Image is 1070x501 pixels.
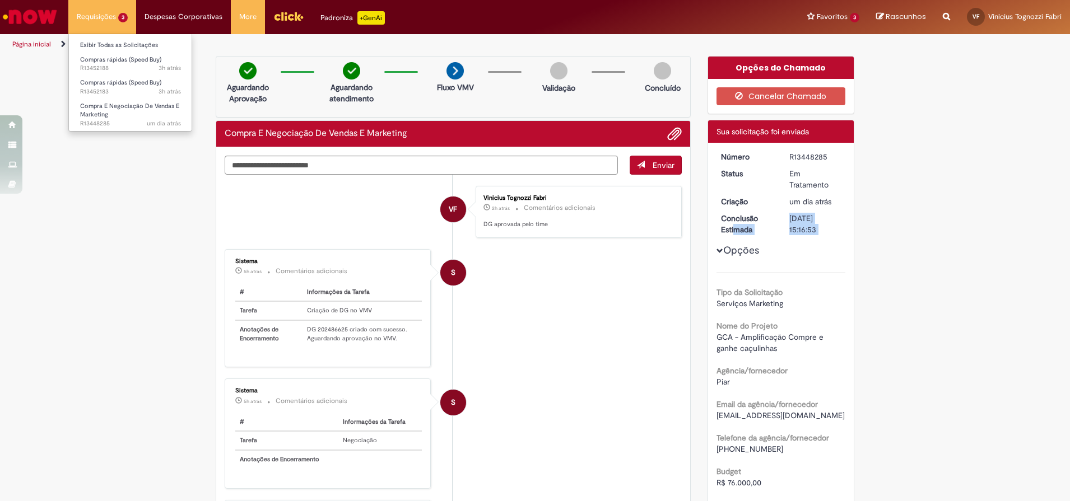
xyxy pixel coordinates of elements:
a: Rascunhos [876,12,926,22]
div: System [440,260,466,285]
a: Exibir Todas as Solicitações [69,39,192,51]
button: Enviar [630,156,682,175]
img: img-circle-grey.png [654,62,671,79]
dt: Status [713,168,781,179]
span: Rascunhos [886,11,926,22]
div: Vinicius Tognozzi Fabri [440,196,466,222]
img: check-circle-green.png [343,62,360,79]
b: Nome do Projeto [717,321,778,331]
dt: Criação [713,196,781,207]
time: 26/08/2025 13:16:47 [147,119,181,128]
span: 5h atrás [244,398,262,405]
span: Despesas Corporativas [145,11,222,22]
span: R13452183 [80,87,181,96]
div: Sistema [235,258,422,265]
time: 26/08/2025 13:16:46 [789,196,831,207]
h2: Compra E Negociação De Vendas E Marketing Histórico de tíquete [225,129,407,139]
span: Compra E Negociação De Vendas E Marketing [80,102,179,119]
span: Favoritos [817,11,848,22]
p: Aguardando Aprovação [221,82,275,104]
ul: Requisições [68,34,192,132]
th: Tarefa [235,301,303,320]
th: Anotações de Encerramento [235,450,338,469]
span: 3h atrás [159,64,181,72]
span: 3 [850,13,859,22]
small: Comentários adicionais [276,266,347,276]
span: Vinicius Tognozzi Fabri [988,12,1062,21]
span: S [451,389,455,416]
a: Aberto R13452188 : Compras rápidas (Speed Buy) [69,54,192,74]
img: ServiceNow [1,6,59,28]
span: Requisições [77,11,116,22]
img: arrow-next.png [446,62,464,79]
textarea: Digite sua mensagem aqui... [225,156,618,175]
span: [PHONE_NUMBER] [717,444,783,454]
p: DG aprovada pelo time [483,220,670,229]
small: Comentários adicionais [524,203,596,213]
th: Anotações de Encerramento [235,320,303,347]
img: click_logo_yellow_360x200.png [273,8,304,25]
ul: Trilhas de página [8,34,705,55]
time: 27/08/2025 12:21:02 [159,64,181,72]
span: GCA - Amplificação Compre e ganhe caçulinhas [717,332,826,353]
span: 2h atrás [492,205,510,212]
span: Enviar [653,160,674,170]
div: R13448285 [789,151,841,162]
img: img-circle-grey.png [550,62,567,79]
span: S [451,259,455,286]
b: Email da agência/fornecedor [717,399,818,409]
b: Budget [717,466,741,476]
p: Concluído [645,82,681,93]
span: 5h atrás [244,268,262,275]
p: +GenAi [357,11,385,25]
time: 27/08/2025 10:19:40 [244,268,262,275]
span: 3h atrás [159,87,181,96]
span: Sua solicitação foi enviada [717,127,809,137]
span: VF [449,196,457,223]
div: Em Tratamento [789,168,841,190]
div: Padroniza [320,11,385,25]
span: R13448285 [80,119,181,128]
b: Tipo da Solicitação [717,287,783,297]
div: Sistema [235,387,422,394]
b: Telefone da agência/fornecedor [717,433,829,443]
a: Aberto R13452183 : Compras rápidas (Speed Buy) [69,77,192,97]
span: Serviços Marketing [717,298,783,308]
span: 3 [118,13,128,22]
th: Informações da Tarefa [303,283,421,302]
div: 26/08/2025 13:16:46 [789,196,841,207]
a: Aberto R13448285 : Compra E Negociação De Vendas E Marketing [69,100,192,124]
span: um dia atrás [147,119,181,128]
td: Negociação [338,431,422,450]
span: More [239,11,257,22]
span: [EMAIL_ADDRESS][DOMAIN_NAME] [717,410,845,420]
span: Piar [717,377,730,387]
time: 27/08/2025 12:18:08 [159,87,181,96]
p: Validação [542,82,575,93]
div: Vinicius Tognozzi Fabri [483,195,670,202]
div: [DATE] 15:16:53 [789,213,841,235]
button: Adicionar anexos [667,127,682,141]
a: Página inicial [12,40,51,49]
div: System [440,390,466,415]
dt: Número [713,151,781,162]
b: Agência/fornecedor [717,366,788,376]
img: check-circle-green.png [239,62,257,79]
th: Informações da Tarefa [338,413,422,432]
td: DG 202486625 criado com sucesso. Aguardando aprovação no VMV. [303,320,421,347]
small: Comentários adicionais [276,396,347,406]
span: R13452188 [80,64,181,73]
span: um dia atrás [789,196,831,207]
button: Cancelar Chamado [717,87,846,105]
span: Compras rápidas (Speed Buy) [80,78,161,87]
th: # [235,283,303,302]
time: 27/08/2025 10:19:35 [244,398,262,405]
dt: Conclusão Estimada [713,213,781,235]
th: # [235,413,338,432]
span: VF [973,13,979,20]
span: R$ 76.000,00 [717,477,761,488]
p: Aguardando atendimento [324,82,379,104]
span: Compras rápidas (Speed Buy) [80,55,161,64]
div: Opções do Chamado [708,57,854,79]
p: Fluxo VMV [437,82,474,93]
